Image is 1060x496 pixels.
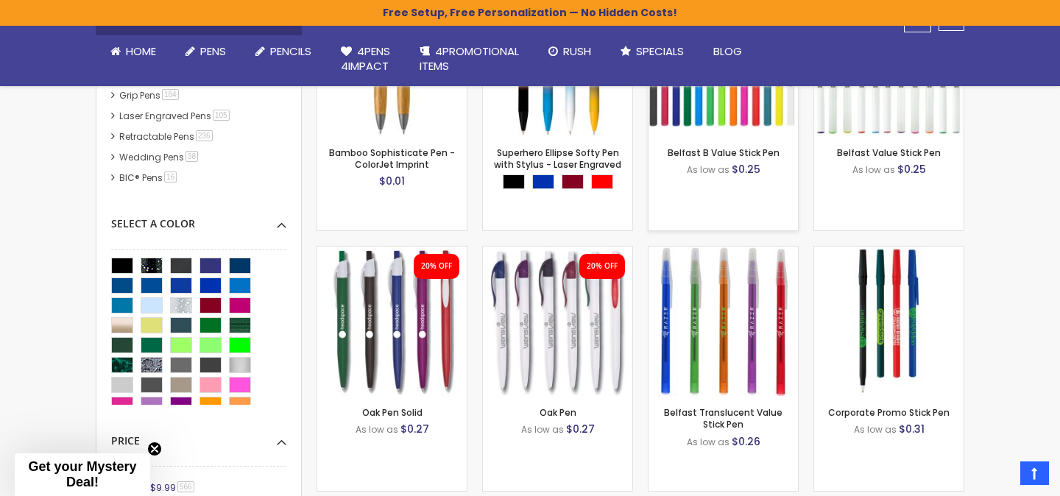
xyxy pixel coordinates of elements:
[540,406,576,419] a: Oak Pen
[837,146,941,159] a: Belfast Value Stick Pen
[591,174,613,189] div: Red
[687,436,729,448] span: As low as
[150,481,176,494] span: $9.99
[713,43,742,59] span: Blog
[732,434,760,449] span: $0.26
[185,151,198,162] span: 38
[566,422,595,436] span: $0.27
[503,174,525,189] div: Black
[15,453,150,496] div: Get your Mystery Deal!Close teaser
[854,423,897,436] span: As low as
[116,171,182,184] a: BIC® Pens16
[116,130,218,143] a: Retractable Pens236
[852,163,895,176] span: As low as
[532,174,554,189] div: Blue
[200,43,226,59] span: Pens
[814,246,964,258] a: Corporate Promo Stick Pen
[341,43,390,74] span: 4Pens 4impact
[111,423,286,448] div: Price
[521,423,564,436] span: As low as
[483,247,632,396] img: Oak Pen
[606,35,699,68] a: Specials
[164,171,177,183] span: 16
[241,35,326,68] a: Pencils
[897,162,926,177] span: $0.25
[649,246,798,258] a: Belfast Translucent Value Stick Pen
[668,146,780,159] a: Belfast B Value Stick Pen
[317,247,467,396] img: Oak Pen Solid
[562,174,584,189] div: Burgundy
[317,246,467,258] a: Oak Pen Solid
[111,206,286,231] div: Select A Color
[96,35,171,68] a: Home
[563,43,591,59] span: Rush
[196,130,213,141] span: 236
[171,35,241,68] a: Pens
[687,163,729,176] span: As low as
[899,422,925,436] span: $0.31
[420,43,519,74] span: 4PROMOTIONAL ITEMS
[494,146,621,171] a: Superhero Ellipse Softy Pen with Stylus - Laser Engraved
[116,110,235,122] a: Laser Engraved Pens105
[270,43,311,59] span: Pencils
[362,406,423,419] a: Oak Pen Solid
[329,146,455,171] a: Bamboo Sophisticate Pen - ColorJet Imprint
[326,35,405,83] a: 4Pens4impact
[379,174,405,188] span: $0.01
[828,406,950,419] a: Corporate Promo Stick Pen
[400,422,429,436] span: $0.27
[177,481,194,492] span: 566
[116,89,184,102] a: Grip Pens184
[162,89,179,100] span: 184
[213,110,230,121] span: 105
[405,35,534,83] a: 4PROMOTIONALITEMS
[939,456,1060,496] iframe: Google Customer Reviews
[483,246,632,258] a: Oak Pen
[356,423,398,436] span: As low as
[116,151,203,163] a: Wedding Pens38
[126,43,156,59] span: Home
[649,247,798,396] img: Belfast Translucent Value Stick Pen
[587,261,618,272] div: 20% OFF
[732,162,760,177] span: $0.25
[699,35,757,68] a: Blog
[116,481,199,494] a: $0.00-$9.99566
[534,35,606,68] a: Rush
[814,247,964,396] img: Corporate Promo Stick Pen
[147,442,162,456] button: Close teaser
[664,406,782,431] a: Belfast Translucent Value Stick Pen
[421,261,452,272] div: 20% OFF
[636,43,684,59] span: Specials
[28,459,136,489] span: Get your Mystery Deal!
